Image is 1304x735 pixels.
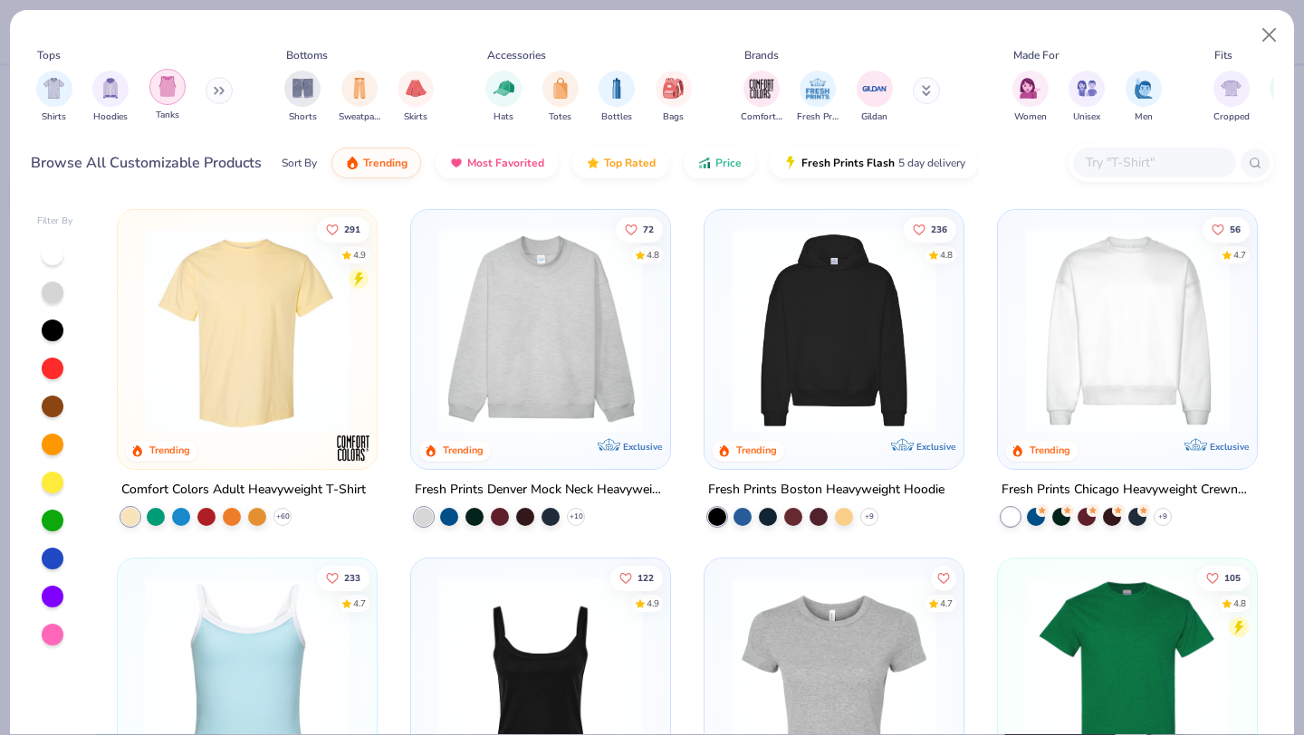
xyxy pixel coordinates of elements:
span: + 9 [1158,511,1167,522]
div: Fits [1214,47,1232,63]
div: filter for Hats [485,71,522,124]
span: 122 [638,573,654,582]
div: filter for Shorts [284,71,321,124]
span: Shorts [289,110,317,124]
div: filter for Bottles [599,71,635,124]
span: Women [1014,110,1047,124]
img: 91acfc32-fd48-4d6b-bdad-a4c1a30ac3fc [723,228,945,433]
div: filter for Women [1012,71,1049,124]
span: Totes [549,110,571,124]
span: Unisex [1073,110,1100,124]
span: Hoodies [93,110,128,124]
span: Most Favorited [467,156,544,170]
img: Fresh Prints Image [804,75,831,102]
span: 5 day delivery [898,153,965,174]
div: Browse All Customizable Products [31,152,262,174]
img: Unisex Image [1077,78,1098,99]
button: filter button [149,71,186,124]
div: filter for Totes [542,71,579,124]
button: Like [1203,216,1250,242]
span: 105 [1224,573,1241,582]
span: Trending [363,156,407,170]
div: 4.8 [940,248,953,262]
span: Tanks [156,109,179,122]
img: Men Image [1134,78,1154,99]
button: Top Rated [572,148,669,178]
div: filter for Unisex [1069,71,1105,124]
div: Fresh Prints Chicago Heavyweight Crewneck [1002,479,1253,501]
div: filter for Cropped [1213,71,1250,124]
div: filter for Men [1126,71,1162,124]
button: filter button [36,71,72,124]
img: flash.gif [783,156,798,170]
img: TopRated.gif [586,156,600,170]
button: filter button [741,71,782,124]
button: Like [616,216,663,242]
div: 4.7 [1233,248,1246,262]
button: filter button [542,71,579,124]
button: filter button [1012,71,1049,124]
img: Sweatpants Image [350,78,369,99]
div: filter for Fresh Prints [797,71,839,124]
span: 233 [345,573,361,582]
button: filter button [284,71,321,124]
img: Gildan Image [861,75,888,102]
div: 4.7 [940,597,953,610]
span: Gildan [861,110,887,124]
img: 1358499d-a160-429c-9f1e-ad7a3dc244c9 [1016,228,1239,433]
button: filter button [656,71,692,124]
span: 291 [345,224,361,234]
span: 72 [643,224,654,234]
img: Bottles Image [607,78,627,99]
button: filter button [797,71,839,124]
span: Exclusive [916,441,955,453]
span: 56 [1230,224,1241,234]
button: Trending [331,148,421,178]
button: Like [1197,565,1250,590]
span: Fresh Prints Flash [801,156,895,170]
span: 236 [931,224,947,234]
img: Shorts Image [292,78,313,99]
div: Brands [744,47,779,63]
div: filter for Comfort Colors [741,71,782,124]
button: filter button [398,71,434,124]
button: filter button [339,71,380,124]
button: filter button [599,71,635,124]
button: filter button [857,71,893,124]
img: trending.gif [345,156,360,170]
span: + 60 [276,511,290,522]
span: Fresh Prints [797,110,839,124]
div: 4.7 [354,597,367,610]
div: Sort By [282,155,317,171]
div: Made For [1013,47,1059,63]
span: Sweatpants [339,110,380,124]
button: Like [318,216,370,242]
button: Like [904,216,956,242]
img: Tanks Image [158,76,177,97]
button: Most Favorited [436,148,558,178]
img: Bags Image [663,78,683,99]
span: Hats [494,110,513,124]
span: Comfort Colors [741,110,782,124]
div: filter for Tanks [149,69,186,122]
img: f5d85501-0dbb-4ee4-b115-c08fa3845d83 [429,228,652,433]
div: filter for Hoodies [92,71,129,124]
span: Top Rated [604,156,656,170]
button: Like [318,565,370,590]
div: Fresh Prints Boston Heavyweight Hoodie [708,479,944,501]
span: Bottles [601,110,632,124]
div: 4.8 [647,248,659,262]
span: Exclusive [623,441,662,453]
div: Filter By [37,215,73,228]
img: Comfort Colors logo [335,430,371,466]
img: a90f7c54-8796-4cb2-9d6e-4e9644cfe0fe [652,228,875,433]
button: filter button [485,71,522,124]
input: Try "T-Shirt" [1084,152,1223,173]
button: filter button [1126,71,1162,124]
div: 4.9 [647,597,659,610]
button: filter button [92,71,129,124]
button: Close [1252,18,1287,52]
button: filter button [1069,71,1105,124]
div: filter for Skirts [398,71,434,124]
button: Like [931,565,956,590]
